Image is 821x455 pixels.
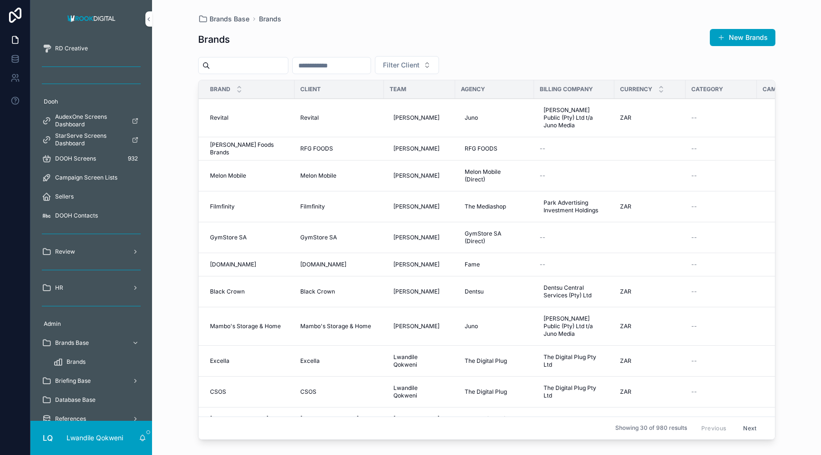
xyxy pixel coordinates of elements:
[620,357,631,365] span: ZAR
[36,93,146,110] a: Dooh
[48,353,146,370] a: Brands
[390,319,449,334] a: [PERSON_NAME]
[540,415,609,423] a: --
[55,377,91,385] span: Briefing Base
[300,114,378,122] a: Revital
[691,288,697,295] span: --
[210,203,289,210] a: Filmfinity
[36,243,146,260] a: Review
[36,334,146,351] a: Brands Base
[67,358,86,366] span: Brands
[465,230,521,245] span: GymStore SA (Direct)
[540,380,609,403] a: The Digital Plug Pty Ltd
[540,415,545,423] span: --
[300,415,359,423] span: [GEOGRAPHIC_DATA]
[210,172,246,180] span: Melon Mobile
[390,380,449,403] a: Lwandile Qokweni
[620,322,631,330] span: ZAR
[210,357,289,365] a: Excella
[300,172,336,180] span: Melon Mobile
[691,172,751,180] a: --
[55,174,117,181] span: Campaign Screen Lists
[757,145,817,152] span: 0
[300,288,335,295] span: Black Crown
[390,350,449,372] a: Lwandile Qokweni
[736,421,763,436] button: Next
[393,384,442,399] span: Lwandile Qokweni
[55,132,124,147] span: StarServe Screens Dashboard
[55,212,98,219] span: DOOH Contacts
[540,172,545,180] span: --
[691,357,697,365] span: --
[620,203,680,210] a: ZAR
[390,85,406,93] span: Team
[540,261,609,268] a: --
[300,203,325,210] span: Filmfinity
[691,145,751,152] a: --
[691,203,751,210] a: --
[461,353,528,369] a: The Digital Plug
[300,357,320,365] span: Excella
[210,261,289,268] a: [DOMAIN_NAME]
[757,261,817,268] a: 0
[544,384,601,399] span: The Digital Plug Pty Ltd
[393,145,439,152] span: [PERSON_NAME]
[300,357,378,365] a: Excella
[390,284,449,299] a: [PERSON_NAME]
[210,114,289,122] a: Revital
[757,322,817,330] span: 0
[55,155,96,162] span: DOOH Screens
[36,188,146,205] a: Sellers
[36,207,146,224] a: DOOH Contacts
[691,114,697,122] span: --
[691,322,697,330] span: --
[461,319,528,334] a: Juno
[390,257,449,272] a: [PERSON_NAME]
[210,85,230,93] span: Brand
[540,234,609,241] a: --
[300,261,346,268] span: [DOMAIN_NAME]
[300,234,337,241] span: GymStore SA
[540,311,609,341] a: [PERSON_NAME] Public (Pty) Ltd t/a Juno Media
[55,193,74,200] span: Sellers
[393,353,442,369] span: Lwandile Qokweni
[620,114,680,122] a: ZAR
[393,322,439,330] span: [PERSON_NAME]
[540,234,545,241] span: --
[465,203,506,210] span: The Mediashop
[300,322,371,330] span: Mambo's Storage & Home
[210,322,289,330] a: Mambo's Storage & Home
[620,388,680,396] a: ZAR
[393,114,439,122] span: [PERSON_NAME]
[710,29,775,46] button: New Brands
[300,261,378,268] a: [DOMAIN_NAME]
[465,322,478,330] span: Juno
[125,153,141,164] div: 932
[36,279,146,296] a: HR
[691,388,697,396] span: --
[259,14,281,24] a: Brands
[300,322,378,330] a: Mambo's Storage & Home
[465,114,478,122] span: Juno
[465,168,521,183] span: Melon Mobile (Direct)
[55,396,95,404] span: Database Base
[540,85,593,93] span: Billing Company
[210,415,268,423] span: [GEOGRAPHIC_DATA]
[757,172,817,180] a: 0
[36,391,146,408] a: Database Base
[36,131,146,148] a: StarServe Screens Dashboard
[55,284,63,292] span: HR
[540,145,545,152] span: --
[55,45,88,52] span: RD Creative
[691,261,697,268] span: --
[300,145,333,152] span: RFG FOODS
[620,203,631,210] span: ZAR
[757,203,817,210] a: 0
[36,372,146,389] a: Briefing Base
[620,357,680,365] a: ZAR
[757,415,817,423] a: 0
[691,288,751,295] a: --
[300,388,316,396] span: CSOS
